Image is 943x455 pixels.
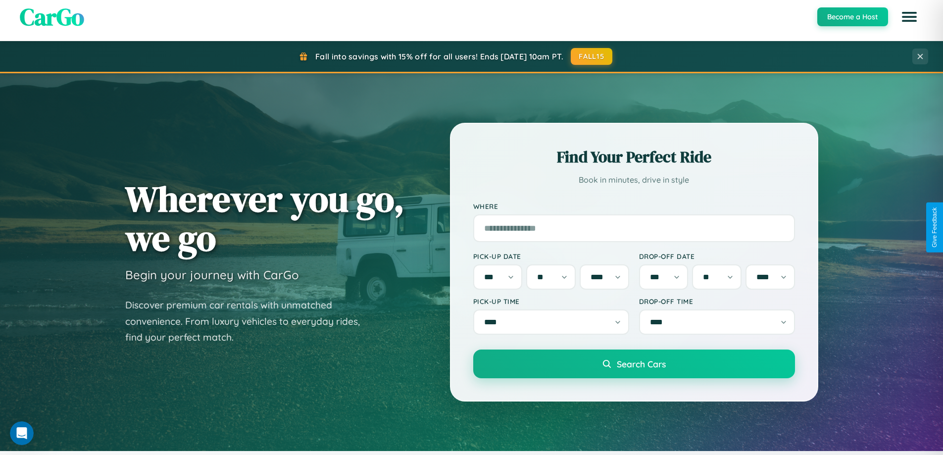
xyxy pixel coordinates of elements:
button: Open menu [895,3,923,31]
button: FALL15 [571,48,612,65]
h3: Begin your journey with CarGo [125,267,299,282]
p: Book in minutes, drive in style [473,173,795,187]
button: Become a Host [817,7,888,26]
button: Search Cars [473,350,795,378]
iframe: Intercom live chat [10,421,34,445]
div: Give Feedback [931,207,938,248]
label: Where [473,202,795,210]
h1: Wherever you go, we go [125,179,404,257]
label: Pick-up Time [473,297,629,305]
label: Pick-up Date [473,252,629,260]
h2: Find Your Perfect Ride [473,146,795,168]
label: Drop-off Date [639,252,795,260]
p: Discover premium car rentals with unmatched convenience. From luxury vehicles to everyday rides, ... [125,297,373,346]
span: CarGo [20,0,84,33]
span: Fall into savings with 15% off for all users! Ends [DATE] 10am PT. [315,51,563,61]
span: Search Cars [617,358,666,369]
label: Drop-off Time [639,297,795,305]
